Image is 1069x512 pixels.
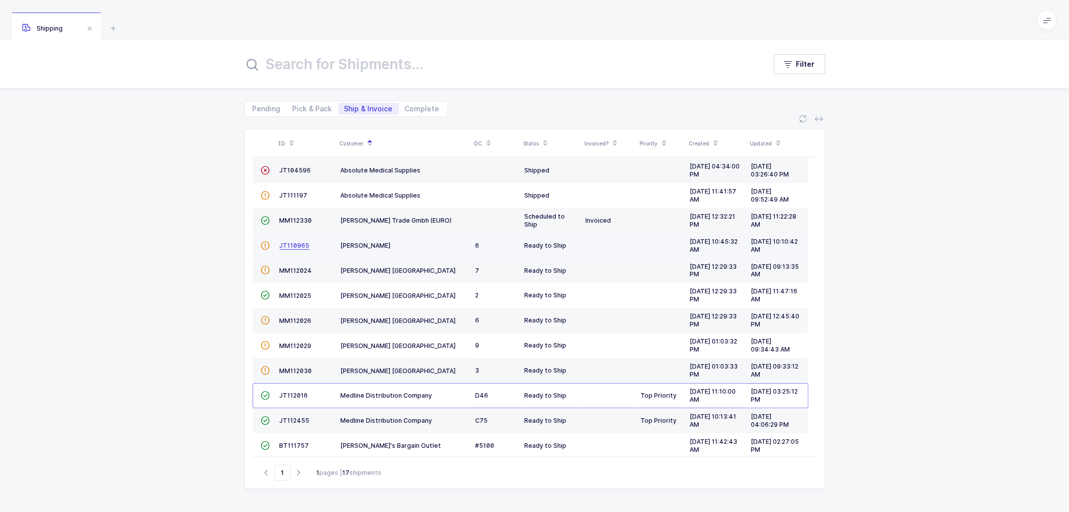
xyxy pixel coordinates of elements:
span: [DATE] 01:03:32 PM [690,337,738,353]
button: Filter [774,54,825,74]
span: #5100 [476,442,495,449]
span: Ready to Ship [525,242,567,249]
span: [DATE] 12:29:33 PM [690,312,737,328]
span: JT104596 [280,166,311,174]
span:  [261,166,270,174]
span: Pick & Pack [293,105,332,112]
b: 1 [317,469,320,476]
span: MM112024 [280,267,312,274]
div: Priority [640,135,683,152]
span: Ready to Ship [525,417,567,424]
span: [DATE] 12:45:40 PM [751,312,800,328]
span:  [261,316,270,324]
span: 6 [476,316,480,324]
span: Ready to Ship [525,367,567,374]
span: [DATE] 12:29:33 PM [690,287,737,303]
span: [DATE] 11:10:00 AM [690,388,736,403]
span: [PERSON_NAME] Trade Gmbh (EURO) [341,217,452,224]
span: [PERSON_NAME] [GEOGRAPHIC_DATA] [341,342,456,350]
span: JT112455 [280,417,310,424]
span: MM112025 [280,292,312,299]
span:  [261,291,270,299]
span:  [261,392,270,399]
span: 6 [476,242,480,249]
span: Ready to Ship [525,392,567,399]
span: MM112029 [280,342,312,350]
span: Shipping [22,25,63,32]
span: MM112330 [280,217,312,224]
span:  [261,342,270,349]
div: Invoiced? [585,135,634,152]
span: Medline Distribution Company [341,417,433,424]
span:  [261,217,270,224]
span: [DATE] 04:06:29 PM [751,413,789,428]
span: Absolute Medical Supplies [341,166,421,174]
span: Medline Distribution Company [341,392,433,399]
span: 3 [476,367,480,374]
span: Ready to Ship [525,316,567,324]
span: MM112026 [280,317,312,324]
span: [DATE] 12:32:21 PM [690,213,736,228]
span: Ready to Ship [525,342,567,349]
span: Ready to Ship [525,442,567,449]
span:  [261,442,270,449]
span: Scheduled to Ship [525,213,565,228]
span: [PERSON_NAME] [341,242,391,249]
div: Status [524,135,579,152]
span: [PERSON_NAME] [GEOGRAPHIC_DATA] [341,367,456,375]
span: Pending [253,105,281,112]
span: Top Priority [641,417,677,424]
div: Customer [340,135,469,152]
span: Filter [796,59,815,69]
span: C75 [476,417,488,424]
span: [PERSON_NAME] [GEOGRAPHIC_DATA] [341,267,456,274]
span: [DATE] 01:03:33 PM [690,363,738,378]
span: Complete [405,105,440,112]
span: Absolute Medical Supplies [341,192,421,199]
span:  [261,192,270,199]
span:  [261,266,270,274]
span: 2 [476,291,479,299]
div: DC [475,135,518,152]
span: 7 [476,267,480,274]
div: Updated [750,135,805,152]
input: Search for Shipments... [244,52,754,76]
span: JT112016 [280,392,308,399]
span: [DATE] 04:34:00 PM [690,162,740,178]
span: Shipped [525,192,550,199]
b: 17 [343,469,350,476]
span: Ship & Invoice [344,105,393,112]
span: [DATE] 02:27:05 PM [751,438,799,453]
span: [DATE] 11:41:57 AM [690,188,737,203]
span: [DATE] 09:52:49 AM [751,188,789,203]
span: JT110965 [280,242,310,249]
span: Go to [275,465,291,481]
span: Top Priority [641,392,677,399]
span: [DATE] 10:45:32 AM [690,238,738,253]
span: Ready to Ship [525,291,567,299]
span: [DATE] 09:34:43 AM [751,337,790,353]
span: JT111197 [280,192,308,199]
span: D46 [476,392,489,399]
span: [DATE] 11:22:28 AM [751,213,797,228]
span: [DATE] 12:29:33 PM [690,263,737,278]
span: [DATE] 09:13:35 AM [751,263,799,278]
span: [DATE] 09:33:12 AM [751,363,799,378]
span: [PERSON_NAME] [GEOGRAPHIC_DATA] [341,292,456,299]
span: [DATE] 11:42:43 AM [690,438,738,453]
span:  [261,242,270,249]
span: [DATE] 10:10:42 AM [751,238,798,253]
span: [PERSON_NAME]'s Bargain Outlet [341,442,442,449]
span: [DATE] 10:13:41 AM [690,413,737,428]
div: Invoiced [586,217,633,225]
span: [DATE] 03:26:40 PM [751,162,789,178]
span:  [261,367,270,374]
span: [DATE] 03:25:12 PM [751,388,798,403]
span: BT111757 [280,442,309,449]
span: Ready to Ship [525,267,567,274]
span:  [261,417,270,424]
div: Created [689,135,744,152]
span: [PERSON_NAME] [GEOGRAPHIC_DATA] [341,317,456,324]
span: MM112030 [280,367,312,375]
div: ID [279,135,334,152]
